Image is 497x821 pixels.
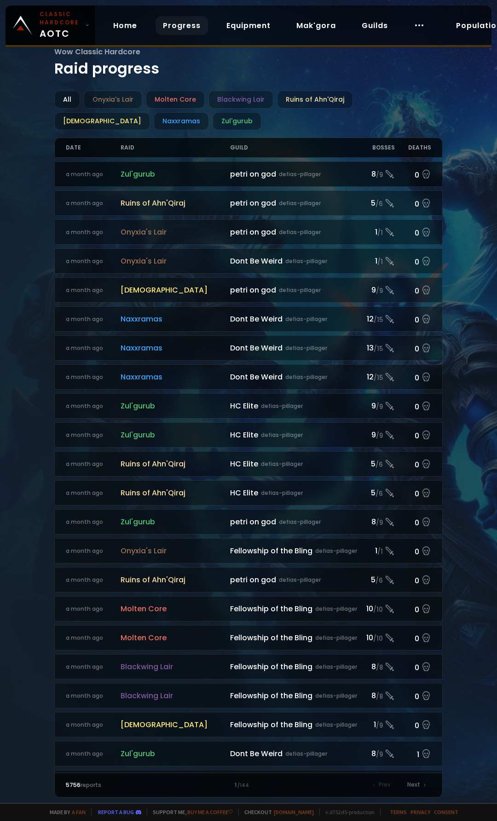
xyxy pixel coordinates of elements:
div: a month ago [66,576,121,584]
a: a month agoRuins of Ahn'QirajHC Elitedefias-pillager5/60 [54,480,443,505]
span: Support me, [147,809,233,815]
small: / 6 [376,576,383,586]
div: 1 [358,719,394,730]
div: 1 [358,226,394,238]
a: a month agoNaxxramasDont Be Weirddefias-pillager12/150 [54,306,443,332]
div: Blackwing Lair [208,91,273,109]
div: a month ago [66,750,121,758]
span: Onyxia's Lair [121,226,230,238]
div: 5 [358,487,394,499]
small: / 10 [373,605,383,614]
div: petri on god [230,284,358,296]
a: a month agoBlackwing LairFellowship of the Blingdefias-pillager8/80 [54,683,443,708]
a: a month agoRuins of Ahn'QirajHC Elitedefias-pillager5/60 [54,451,443,477]
span: Blackwing Lair [121,661,230,672]
div: 8 [358,168,394,180]
a: Privacy [410,809,430,815]
small: defias-pillager [315,692,357,700]
small: defias-pillager [285,344,327,352]
div: All [54,91,80,109]
div: a month ago [66,344,121,352]
div: 5 [358,197,394,209]
div: 0 [395,196,431,210]
div: 0 [395,225,431,239]
small: / 10 [373,634,383,643]
div: a month ago [66,402,121,410]
span: [DEMOGRAPHIC_DATA] [121,284,230,296]
a: a month agoRuins of Ahn'Qirajpetri on goddefias-pillager5/60 [54,190,443,216]
div: Next [402,779,431,792]
a: a month agoOnyxia's LairFellowship of the Blingdefias-pillager1/10 [54,538,443,563]
small: / 9 [376,750,383,759]
span: Checkout [238,809,314,815]
div: a month ago [66,605,121,613]
div: Fellowship of the Bling [230,661,358,672]
a: Home [106,16,144,35]
div: a month ago [66,170,121,178]
div: Fellowship of the Bling [230,690,358,701]
small: defias-pillager [279,518,321,526]
a: a month agoZul'gurubpetri on goddefias-pillager8/90 [54,161,443,187]
small: / 1 [377,229,383,238]
small: defias-pillager [261,402,303,410]
span: Zul'gurub [121,400,230,412]
span: Zul'gurub [121,168,230,180]
div: 0 [395,486,431,499]
a: a month agoRuins of Ahn'Qirajpetri on goddefias-pillager5/60 [54,567,443,592]
div: a month ago [66,373,121,381]
small: / 9 [376,431,383,441]
div: petri on god [230,574,358,586]
div: petri on god [230,516,358,528]
span: Zul'gurub [121,748,230,759]
div: 0 [395,428,431,442]
div: Dont Be Weird [230,313,358,325]
a: Mak'gora [289,16,343,35]
a: a month ago[DEMOGRAPHIC_DATA]petri on goddefias-pillager9/90 [54,277,443,303]
small: / 6 [376,489,383,499]
div: a month ago [66,547,121,555]
span: Ruins of Ahn'Qiraj [121,487,230,499]
a: a month agoZul'gurubpetri on goddefias-pillager8/90 [54,509,443,534]
a: Report a bug [98,809,134,815]
a: Guilds [354,16,395,35]
span: Ruins of Ahn'Qiraj [121,458,230,470]
div: 1 [358,545,394,557]
div: 0 [395,370,431,384]
small: / 9 [376,287,383,296]
span: AOTC [40,10,82,40]
span: Naxxramas [121,371,230,383]
div: 0 [395,602,431,615]
div: a month ago [66,257,121,265]
div: a month ago [66,692,121,700]
div: 0 [395,312,431,326]
div: Dont Be Weird [230,371,358,383]
div: 0 [395,515,431,528]
a: Consent [434,809,458,815]
div: a month ago [66,518,121,526]
div: a month ago [66,663,121,671]
small: Classic Hardcore [40,10,82,27]
small: / 6 [376,200,383,209]
div: Guild [230,138,358,157]
a: Progress [156,16,208,35]
div: 0 [395,573,431,586]
span: Zul'gurub [121,516,230,528]
div: a month ago [66,286,121,294]
div: Dont Be Weird [230,255,358,267]
div: 0 [395,631,431,644]
a: Classic HardcoreAOTC [6,6,95,45]
a: Terms [390,809,407,815]
small: / 9 [376,402,383,412]
a: a month agoZul'gurubDont Be Weirddefias-pillager8/91 [54,741,443,766]
div: 0 [395,254,431,268]
small: / 8 [376,663,383,672]
div: Date [66,138,121,157]
div: Naxxramas [154,112,209,130]
div: Fellowship of the Bling [230,603,358,614]
small: defias-pillager [279,199,321,207]
div: 9 [358,429,394,441]
a: Buy me a coffee [187,809,233,815]
div: Dont Be Weird [230,748,358,759]
div: 1 [358,255,394,267]
div: Onyxia's Lair [84,91,142,109]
